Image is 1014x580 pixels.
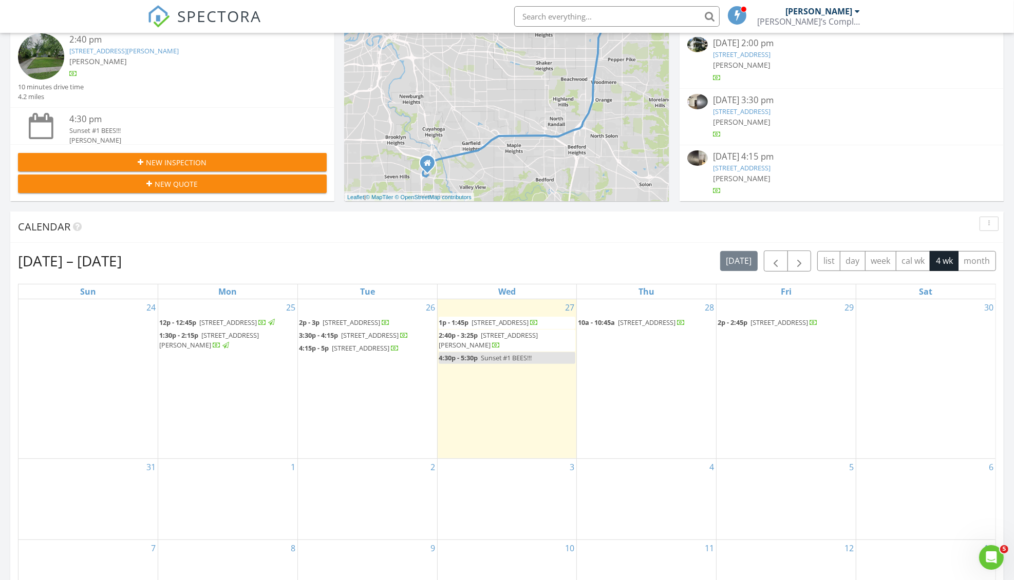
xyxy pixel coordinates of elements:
td: Go to August 30, 2025 [856,299,996,458]
span: [STREET_ADDRESS][PERSON_NAME] [439,331,538,350]
td: Go to September 1, 2025 [158,458,298,540]
h2: [DATE] – [DATE] [18,250,122,271]
a: Go to September 13, 2025 [982,540,996,556]
a: Go to August 24, 2025 [144,299,158,316]
span: Sunset #1 BEES!!! [481,353,532,362]
div: Tom’s Complete Construction [757,16,860,27]
span: SPECTORA [177,5,261,27]
a: 2p - 3p [STREET_ADDRESS] [299,317,436,329]
a: Leaflet [347,194,364,200]
span: [PERSON_NAME] [713,117,771,127]
td: Go to August 26, 2025 [297,299,437,458]
a: Go to August 29, 2025 [842,299,856,316]
a: Go to August 25, 2025 [284,299,297,316]
a: Go to September 6, 2025 [987,459,996,475]
td: Go to September 4, 2025 [577,458,717,540]
button: week [865,251,896,271]
img: 9357231%2Fcover_photos%2FrlVuEzWNrOyXrABqDVbY%2Fsmall.jpg [687,37,708,52]
span: [STREET_ADDRESS] [341,331,399,340]
span: 5 [1000,545,1008,553]
input: Search everything... [514,6,720,27]
a: 1:30p - 2:15p [STREET_ADDRESS][PERSON_NAME] [159,330,296,352]
img: 9368548%2Fcover_photos%2FnJA8qq4MlGu2liei4Fmu%2Fsmall.jpg [687,150,708,166]
span: [STREET_ADDRESS][PERSON_NAME] [159,331,259,350]
a: Monday [217,284,239,299]
a: 4:15p - 5p [STREET_ADDRESS] [299,342,436,355]
a: 1p - 1:45p [STREET_ADDRESS] [439,318,539,327]
a: [DATE] 2:00 pm [STREET_ADDRESS] [PERSON_NAME] [687,37,996,83]
a: [STREET_ADDRESS] [713,107,771,116]
a: Go to September 2, 2025 [428,459,437,475]
span: [PERSON_NAME] [713,173,771,183]
a: Sunday [78,284,98,299]
a: Go to September 7, 2025 [149,540,158,556]
span: 4:15p - 5p [299,343,329,353]
a: Friday [779,284,794,299]
div: 2:40 pm [69,33,301,46]
a: 2:40 pm [STREET_ADDRESS][PERSON_NAME] [PERSON_NAME] 10 minutes drive time 4.2 miles [18,33,327,102]
a: 10a - 10:45a [STREET_ADDRESS] [578,318,685,327]
a: Go to August 31, 2025 [144,459,158,475]
button: day [840,251,866,271]
button: Next [787,250,812,272]
a: 3:30p - 4:15p [STREET_ADDRESS] [299,330,436,342]
span: 3:30p - 4:15p [299,331,338,340]
a: [STREET_ADDRESS] [713,50,771,59]
a: SPECTORA [147,14,261,35]
a: Go to September 3, 2025 [568,459,576,475]
a: 2p - 3p [STREET_ADDRESS] [299,318,390,327]
span: [STREET_ADDRESS] [472,318,529,327]
span: 10a - 10:45a [578,318,615,327]
button: list [817,251,840,271]
a: Saturday [917,284,934,299]
div: 6155 Rockside Sq, Independence OH 44131 [427,163,434,169]
td: Go to September 6, 2025 [856,458,996,540]
div: Sunset #1 BEES!!! [69,126,301,136]
button: month [958,251,996,271]
div: | [345,193,474,202]
span: New Quote [155,179,198,189]
a: [STREET_ADDRESS][PERSON_NAME] [69,46,179,55]
span: [PERSON_NAME] [713,60,771,70]
td: Go to August 27, 2025 [437,299,577,458]
span: 12p - 12:45p [159,318,196,327]
a: © OpenStreetMap contributors [395,194,472,200]
a: Go to August 30, 2025 [982,299,996,316]
a: 1:30p - 2:15p [STREET_ADDRESS][PERSON_NAME] [159,331,259,350]
a: Go to August 28, 2025 [703,299,716,316]
a: 4:15p - 5p [STREET_ADDRESS] [299,343,399,353]
div: 10 minutes drive time [18,82,84,92]
span: 2p - 2:45p [718,318,747,327]
a: Go to September 1, 2025 [289,459,297,475]
td: Go to September 3, 2025 [437,458,577,540]
img: The Best Home Inspection Software - Spectora [147,5,170,28]
iframe: Intercom live chat [979,545,1004,570]
div: 4:30 pm [69,113,301,126]
a: Tuesday [358,284,377,299]
td: Go to August 28, 2025 [577,299,717,458]
a: Thursday [636,284,656,299]
a: [DATE] 4:15 pm [STREET_ADDRESS] [PERSON_NAME] [687,150,996,196]
span: [STREET_ADDRESS] [199,318,257,327]
td: Go to August 25, 2025 [158,299,298,458]
div: [PERSON_NAME] [69,136,301,145]
span: [STREET_ADDRESS] [323,318,380,327]
a: 12p - 12:45p [STREET_ADDRESS] [159,318,276,327]
button: 4 wk [930,251,959,271]
a: Go to September 11, 2025 [703,540,716,556]
a: Go to August 27, 2025 [563,299,576,316]
td: Go to September 5, 2025 [717,458,856,540]
td: Go to August 29, 2025 [717,299,856,458]
button: Previous [764,250,788,272]
span: 2:40p - 3:25p [439,331,478,340]
span: New Inspection [146,157,207,168]
a: 1p - 1:45p [STREET_ADDRESS] [439,317,576,329]
span: 2p - 3p [299,318,320,327]
a: 2:40p - 3:25p [STREET_ADDRESS][PERSON_NAME] [439,330,576,352]
a: Go to August 26, 2025 [424,299,437,316]
div: [PERSON_NAME] [785,6,852,16]
span: 1:30p - 2:15p [159,331,198,340]
button: cal wk [896,251,931,271]
a: Go to September 9, 2025 [428,540,437,556]
td: Go to August 24, 2025 [18,299,158,458]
